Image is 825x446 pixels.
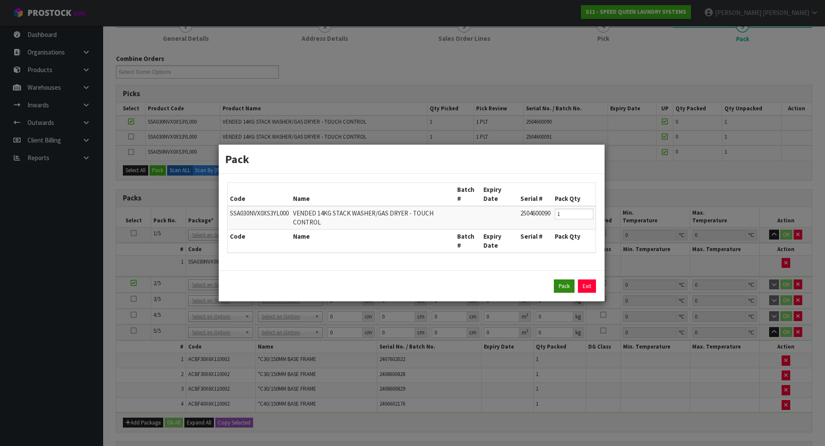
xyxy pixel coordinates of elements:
a: Exit [578,279,596,293]
th: Code [228,229,291,252]
span: SSA030NVX0XS3YL000 [230,209,289,217]
th: Code [228,183,291,206]
span: 2504600090 [520,209,550,217]
th: Name [291,183,455,206]
button: Pack [554,279,574,293]
th: Expiry Date [481,229,518,252]
h3: Pack [225,151,598,167]
th: Serial # [518,229,553,252]
span: VENDED 14KG STACK WASHER/GAS DRYER - TOUCH CONTROL [293,209,434,226]
th: Expiry Date [481,183,518,206]
th: Pack Qty [553,229,596,252]
th: Batch # [455,183,481,206]
th: Name [291,229,455,252]
th: Batch # [455,229,481,252]
th: Serial # [518,183,553,206]
th: Pack Qty [553,183,596,206]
